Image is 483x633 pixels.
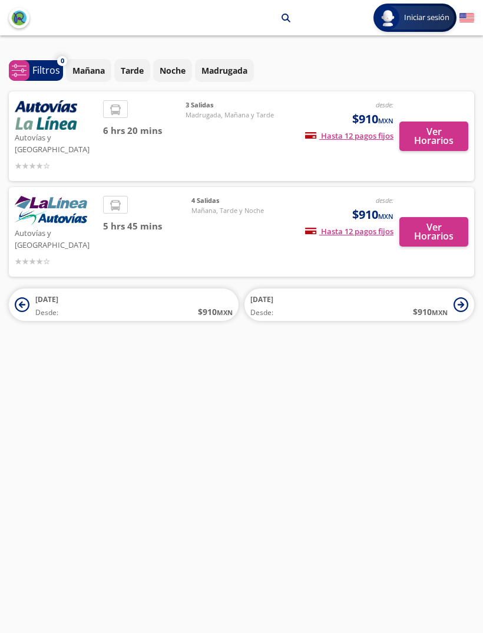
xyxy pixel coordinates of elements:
button: 0Filtros [9,60,63,81]
span: $ 910 [413,306,448,318]
small: MXN [378,212,393,221]
p: Cuatro Caminos [208,12,273,24]
span: Desde: [35,307,58,318]
button: Mañana [66,59,111,82]
img: Autovías y La Línea [15,100,77,130]
em: desde: [376,196,393,205]
span: Iniciar sesión [399,12,454,24]
p: Noche [160,64,186,77]
p: Tarde [121,64,144,77]
em: desde: [376,100,393,109]
span: Mañana, Tarde y Noche [191,206,274,216]
span: Desde: [250,307,273,318]
img: Autovías y La Línea [15,196,87,225]
span: $910 [352,206,393,224]
span: 4 Salidas [191,196,274,206]
p: Madrugada [201,64,247,77]
small: MXN [217,308,233,317]
span: 0 [61,56,64,66]
span: $910 [352,110,393,128]
button: [DATE]Desde:$910MXN [9,288,239,321]
span: 5 hrs 45 mins [103,219,191,233]
span: [DATE] [35,294,58,304]
span: $ 910 [198,306,233,318]
button: Ver Horarios [399,122,468,151]
small: MXN [378,116,393,125]
p: Filtros [32,63,60,77]
p: [GEOGRAPHIC_DATA] [110,12,193,24]
small: MXN [432,308,448,317]
span: Hasta 12 pagos fijos [305,130,393,141]
p: Autovías y [GEOGRAPHIC_DATA] [15,130,97,155]
button: English [459,11,474,25]
button: [DATE]Desde:$910MXN [244,288,474,321]
span: Hasta 12 pagos fijos [305,226,393,237]
span: 3 Salidas [186,100,274,110]
button: Ver Horarios [399,217,468,247]
button: Noche [153,59,192,82]
button: back [9,8,29,28]
button: Tarde [114,59,150,82]
button: Madrugada [195,59,254,82]
p: Mañana [72,64,105,77]
span: Madrugada, Mañana y Tarde [186,110,274,120]
span: 6 hrs 20 mins [103,124,186,137]
span: [DATE] [250,294,273,304]
p: Autovías y [GEOGRAPHIC_DATA] [15,225,97,251]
